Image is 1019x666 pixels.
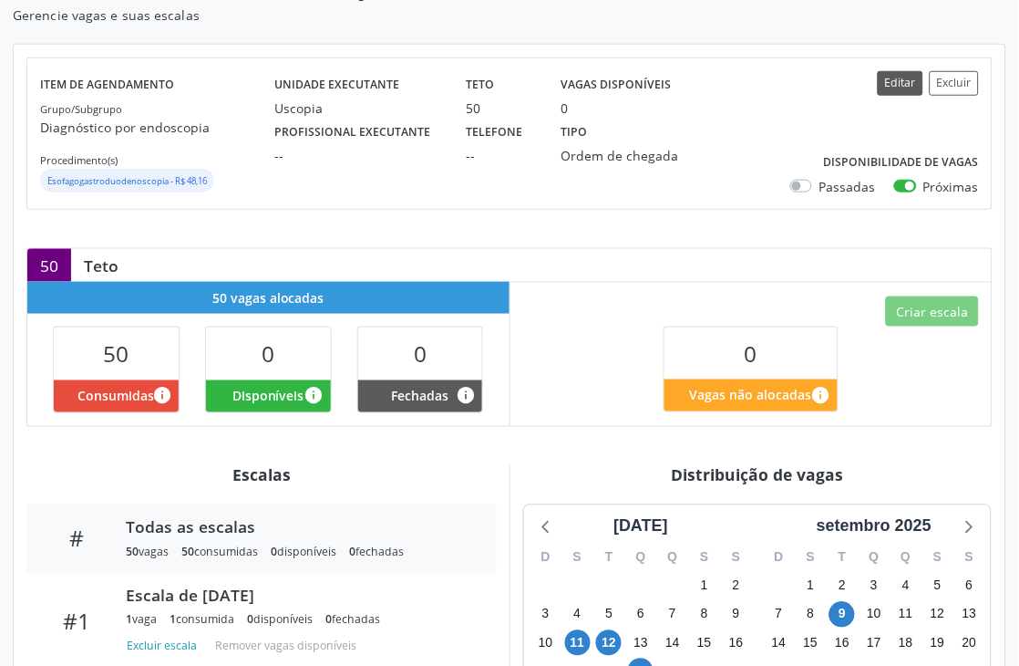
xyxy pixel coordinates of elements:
span: sexta-feira, 1 de agosto de 2025 [692,574,717,599]
span: Disponíveis [232,387,304,406]
span: quinta-feira, 7 de agosto de 2025 [660,602,685,628]
div: S [561,544,593,572]
div: S [953,544,985,572]
span: quarta-feira, 3 de setembro de 2025 [861,574,887,599]
i: Vagas alocadas e sem marcações associadas [304,386,324,406]
div: disponíveis [271,545,336,560]
span: 50 [181,545,194,560]
div: Q [625,544,657,572]
div: # [39,526,113,552]
div: S [795,544,827,572]
span: quarta-feira, 6 de agosto de 2025 [628,602,654,628]
span: segunda-feira, 1 de setembro de 2025 [798,574,824,599]
label: Próximas [923,177,979,196]
div: vagas [126,545,169,560]
div: fechadas [349,545,404,560]
label: Passadas [818,177,875,196]
div: vaga [126,612,157,628]
label: Disponibilidade de vagas [824,149,979,177]
span: quarta-feira, 17 de setembro de 2025 [861,630,887,656]
button: Excluir escala [126,634,204,659]
span: sexta-feira, 8 de agosto de 2025 [692,602,717,628]
span: sábado, 13 de setembro de 2025 [957,602,983,628]
span: 50 [126,545,139,560]
div: consumidas [181,545,258,560]
span: terça-feira, 2 de setembro de 2025 [829,574,855,599]
label: Tipo [561,118,588,146]
span: 0 [745,338,757,369]
span: 1 [170,612,176,628]
label: Vagas disponíveis [561,71,672,99]
label: Teto [466,71,494,99]
div: S [720,544,752,572]
div: Q [859,544,890,572]
span: 0 [414,338,427,369]
div: Q [890,544,922,572]
small: Procedimento(s) [40,153,118,167]
span: quinta-feira, 14 de agosto de 2025 [660,630,685,656]
button: Editar [878,71,923,96]
div: 0 [561,99,569,118]
span: segunda-feira, 4 de agosto de 2025 [565,602,591,628]
span: sábado, 2 de agosto de 2025 [724,574,749,599]
span: domingo, 14 de setembro de 2025 [767,630,792,656]
span: 0 [271,545,277,560]
div: 50 [27,249,71,282]
button: Excluir [930,71,979,96]
span: sexta-feira, 5 de setembro de 2025 [925,574,951,599]
span: terça-feira, 9 de setembro de 2025 [829,602,855,628]
small: Esofagogastroduodenoscopia - R$ 48,16 [47,175,207,187]
p: Gerencie vagas e suas escalas [13,5,708,25]
span: sábado, 9 de agosto de 2025 [724,602,749,628]
div: setembro 2025 [809,515,939,539]
span: 1 [126,612,132,628]
span: quarta-feira, 10 de setembro de 2025 [861,602,887,628]
div: T [827,544,859,572]
span: sábado, 16 de agosto de 2025 [724,630,749,656]
div: disponíveis [247,612,313,628]
div: 50 vagas alocadas [27,282,509,314]
div: D [530,544,561,572]
span: quinta-feira, 18 de setembro de 2025 [893,630,919,656]
span: domingo, 10 de agosto de 2025 [533,630,559,656]
span: 0 [349,545,355,560]
button: Criar escala [886,297,979,328]
div: S [922,544,954,572]
span: Vagas não alocadas [690,386,812,405]
div: Ordem de chegada [561,146,679,165]
span: 0 [325,612,332,628]
div: [DATE] [606,515,675,539]
label: Item de agendamento [40,71,174,99]
i: Vagas alocadas que possuem marcações associadas [152,386,172,406]
span: sábado, 6 de setembro de 2025 [957,574,983,599]
div: Q [657,544,689,572]
span: domingo, 3 de agosto de 2025 [533,602,559,628]
span: segunda-feira, 8 de setembro de 2025 [798,602,824,628]
i: Quantidade de vagas restantes do teto de vagas [811,386,831,406]
div: 50 [466,99,536,118]
i: Vagas alocadas e sem marcações associadas que tiveram sua disponibilidade fechada [456,386,476,406]
span: sexta-feira, 12 de setembro de 2025 [925,602,951,628]
div: Escalas [26,465,497,485]
span: segunda-feira, 15 de setembro de 2025 [798,630,824,656]
span: quinta-feira, 11 de setembro de 2025 [893,602,919,628]
label: Telefone [466,118,522,146]
div: D [763,544,795,572]
div: T [593,544,625,572]
div: Teto [71,255,131,276]
span: sexta-feira, 19 de setembro de 2025 [925,630,951,656]
span: 50 [103,338,129,369]
span: 0 [247,612,253,628]
div: Escala de [DATE] [126,586,470,606]
label: Unidade executante [275,71,400,99]
span: segunda-feira, 11 de agosto de 2025 [565,630,591,656]
span: quarta-feira, 13 de agosto de 2025 [628,630,654,656]
div: -- [466,146,536,165]
div: Uscopia [275,99,441,118]
span: terça-feira, 12 de agosto de 2025 [596,630,622,656]
div: -- [275,146,441,165]
div: Todas as escalas [126,517,470,537]
span: sábado, 20 de setembro de 2025 [957,630,983,656]
div: consumida [170,612,234,628]
p: Diagnóstico por endoscopia [40,118,275,137]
